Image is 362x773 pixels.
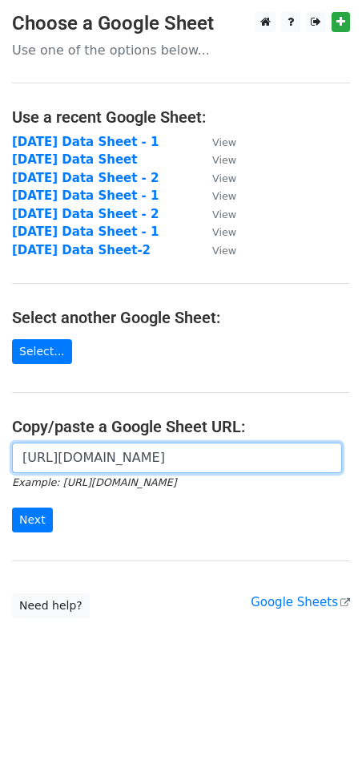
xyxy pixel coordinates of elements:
input: Next [12,508,53,532]
small: View [212,226,236,238]
a: Google Sheets [251,595,350,609]
a: View [196,135,236,149]
h3: Choose a Google Sheet [12,12,350,35]
a: View [196,225,236,239]
a: [DATE] Data Sheet - 2 [12,171,159,185]
input: Paste your Google Sheet URL here [12,443,342,473]
h4: Select another Google Sheet: [12,308,350,327]
a: View [196,171,236,185]
a: [DATE] Data Sheet-2 [12,243,151,257]
h4: Use a recent Google Sheet: [12,107,350,127]
small: View [212,154,236,166]
a: View [196,188,236,203]
a: View [196,207,236,221]
small: Example: [URL][DOMAIN_NAME] [12,476,176,488]
h4: Copy/paste a Google Sheet URL: [12,417,350,436]
a: View [196,243,236,257]
a: [DATE] Data Sheet - 1 [12,188,159,203]
small: View [212,172,236,184]
a: [DATE] Data Sheet - 1 [12,135,159,149]
a: [DATE] Data Sheet - 1 [12,225,159,239]
a: [DATE] Data Sheet [12,152,137,167]
a: [DATE] Data Sheet - 2 [12,207,159,221]
small: View [212,245,236,257]
p: Use one of the options below... [12,42,350,59]
a: View [196,152,236,167]
small: View [212,190,236,202]
a: Select... [12,339,72,364]
small: View [212,208,236,221]
a: Need help? [12,593,90,618]
iframe: Chat Widget [282,696,362,773]
small: View [212,136,236,148]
